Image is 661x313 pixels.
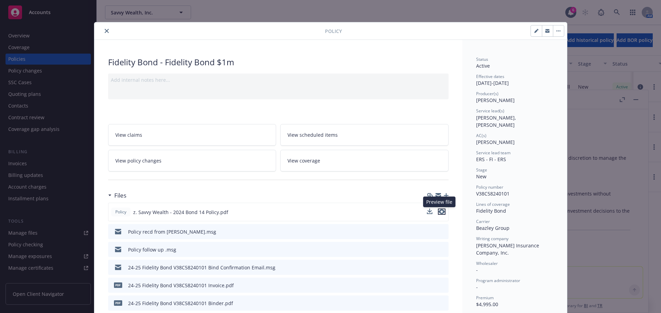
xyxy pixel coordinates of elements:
div: [DATE] - [DATE] [476,74,553,87]
a: View policy changes [108,150,276,171]
span: - [476,284,478,290]
span: [PERSON_NAME] [476,139,515,145]
span: Service lead team [476,150,511,156]
button: download file [429,228,434,235]
button: download file [427,209,432,216]
span: Policy [114,209,128,215]
span: Writing company [476,236,508,242]
button: download file [429,282,434,289]
span: Program administrator [476,278,520,283]
span: $4,995.00 [476,301,498,308]
a: View coverage [280,150,449,171]
div: 24-25 Fidelity Bond V38C58240101 Binder.pdf [128,300,233,307]
span: [PERSON_NAME], [PERSON_NAME] [476,114,517,128]
span: New [476,173,486,180]
h3: Files [114,191,126,200]
span: Producer(s) [476,91,499,97]
span: Service lead(s) [476,108,504,114]
span: V38C58240101 [476,190,510,197]
div: Policy follow up .msg [128,246,176,253]
span: Stage [476,167,487,173]
button: preview file [440,228,446,235]
span: Wholesaler [476,260,498,266]
span: pdf [114,300,122,305]
div: Preview file [423,197,455,207]
div: Fidelity Bond [476,207,553,214]
a: View claims [108,124,276,146]
span: Effective dates [476,74,504,79]
button: preview file [438,209,445,215]
button: preview file [440,282,446,289]
a: View scheduled items [280,124,449,146]
div: 24-25 Fidelity Bond V38C58240101 Invoice.pdf [128,282,234,289]
button: download file [429,300,434,307]
div: Policy recd from [PERSON_NAME].msg [128,228,216,235]
span: AC(s) [476,133,486,138]
button: preview file [440,300,446,307]
span: Beazley Group [476,225,510,231]
span: Policy number [476,184,503,190]
button: download file [427,209,432,214]
button: close [103,27,111,35]
span: Premium [476,295,494,301]
span: [PERSON_NAME] [476,97,515,103]
span: Status [476,56,488,62]
span: z. Savvy Wealth - 2024 Bond 14 Policy.pdf [133,209,228,216]
span: Active [476,63,490,69]
span: Policy [325,27,342,35]
span: View policy changes [115,157,161,164]
button: preview file [438,209,445,216]
button: download file [429,246,434,253]
span: View claims [115,131,142,138]
span: View coverage [287,157,320,164]
span: View scheduled items [287,131,338,138]
button: preview file [440,246,446,253]
button: preview file [440,264,446,271]
span: Carrier [476,219,490,224]
button: download file [429,264,434,271]
span: pdf [114,282,122,288]
div: 24-25 Fidelity Bond V38C58240101 Bind Confirmation Email.msg [128,264,275,271]
div: Add internal notes here... [111,76,446,83]
span: - [476,267,478,273]
span: Lines of coverage [476,201,510,207]
div: Files [108,191,126,200]
span: [PERSON_NAME] Insurance Company, Inc. [476,242,541,256]
span: ERS - FI - ERS [476,156,506,163]
div: Fidelity Bond - Fidelity Bond $1m [108,56,449,68]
